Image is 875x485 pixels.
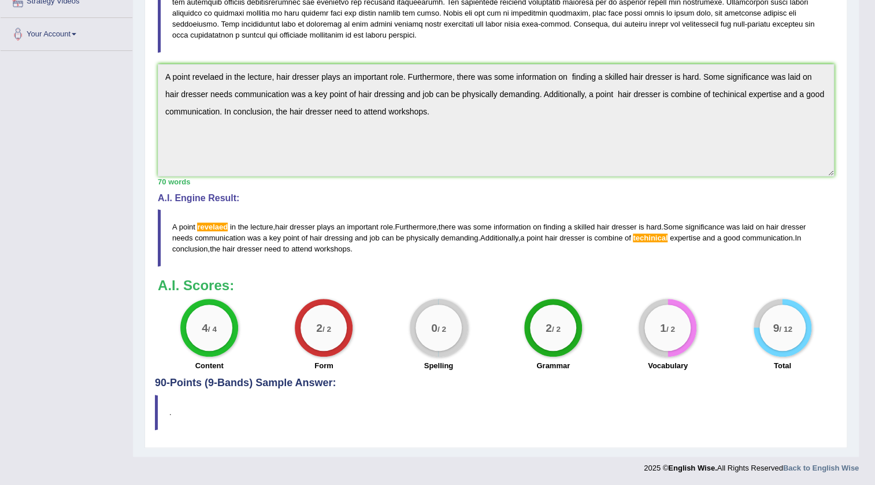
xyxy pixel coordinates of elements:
span: hair [545,234,558,242]
span: some [473,223,492,231]
span: hair [597,223,610,231]
span: point [179,223,195,231]
span: is [587,234,592,242]
span: communication [195,234,245,242]
span: an [336,223,344,231]
span: of [301,234,307,242]
small: / 4 [208,325,217,334]
span: Possible typo: you repeated a whitespace (did you mean: ) [541,223,543,231]
span: Furthermore [395,223,436,231]
span: skilled [574,223,595,231]
span: dressing [324,234,353,242]
span: a [568,223,572,231]
span: Possible spelling mistake found. (did you mean: revealed) [197,223,228,231]
span: can [381,234,394,242]
span: hair [223,245,235,253]
span: role [380,223,393,231]
span: demanding [441,234,478,242]
span: key [269,234,281,242]
span: dresser [290,223,314,231]
span: workshops [314,245,350,253]
span: significance [685,223,724,231]
a: Back to English Wise [783,464,859,472]
span: need [264,245,281,253]
span: lecture [250,223,273,231]
span: of [625,234,631,242]
div: 2025 © All Rights Reserved [644,457,859,473]
span: and [702,234,715,242]
a: Your Account [1,18,132,47]
h4: A.I. Engine Result: [158,193,834,203]
small: / 2 [666,325,675,334]
span: dresser [611,223,636,231]
span: and [355,234,368,242]
span: was [247,234,261,242]
span: hair [310,234,322,242]
span: is [639,223,644,231]
span: be [396,234,404,242]
label: Content [195,360,224,371]
small: / 2 [552,325,561,334]
label: Spelling [424,360,454,371]
blockquote: , . , . . , . , . [158,209,834,266]
span: was [458,223,471,231]
span: to [283,245,290,253]
span: information [494,223,531,231]
span: expertise [670,234,700,242]
span: on [755,223,763,231]
big: 4 [202,321,208,334]
small: / 2 [322,325,331,334]
span: the [238,223,249,231]
label: Grammar [536,360,570,371]
span: point [527,234,543,242]
span: dresser [237,245,262,253]
big: 2 [546,321,552,334]
label: Form [314,360,333,371]
span: finding [543,223,565,231]
span: hair [275,223,288,231]
div: 70 words [158,176,834,187]
span: on [533,223,541,231]
big: 0 [431,321,437,334]
span: a [520,234,524,242]
span: a [263,234,267,242]
big: 1 [661,321,667,334]
span: a [717,234,721,242]
span: A [172,223,177,231]
span: plays [317,223,334,231]
label: Total [774,360,791,371]
span: dresser [781,223,806,231]
span: laid [741,223,753,231]
big: 2 [317,321,323,334]
span: Additionally [480,234,518,242]
strong: English Wise. [668,464,717,472]
span: combine [594,234,622,242]
span: dresser [559,234,584,242]
b: A.I. Scores: [158,277,234,293]
span: physically [406,234,439,242]
span: communication [742,234,792,242]
span: needs [172,234,192,242]
span: good [723,234,740,242]
span: attend [291,245,312,253]
span: conclusion [172,245,207,253]
blockquote: . [155,395,837,430]
span: Possible typo: you repeated a whitespace (did you mean: ) [543,234,545,242]
span: In [795,234,801,242]
span: Some [663,223,683,231]
span: job [369,234,379,242]
span: in [230,223,236,231]
span: hair [766,223,778,231]
span: Possible spelling mistake found. (did you mean: technical) [633,234,668,242]
small: / 12 [779,325,792,334]
span: point [283,234,299,242]
span: there [439,223,456,231]
span: important [347,223,378,231]
label: Vocabulary [648,360,688,371]
span: was [726,223,740,231]
small: / 2 [437,325,446,334]
span: the [210,245,220,253]
span: hard [646,223,661,231]
big: 9 [773,321,779,334]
